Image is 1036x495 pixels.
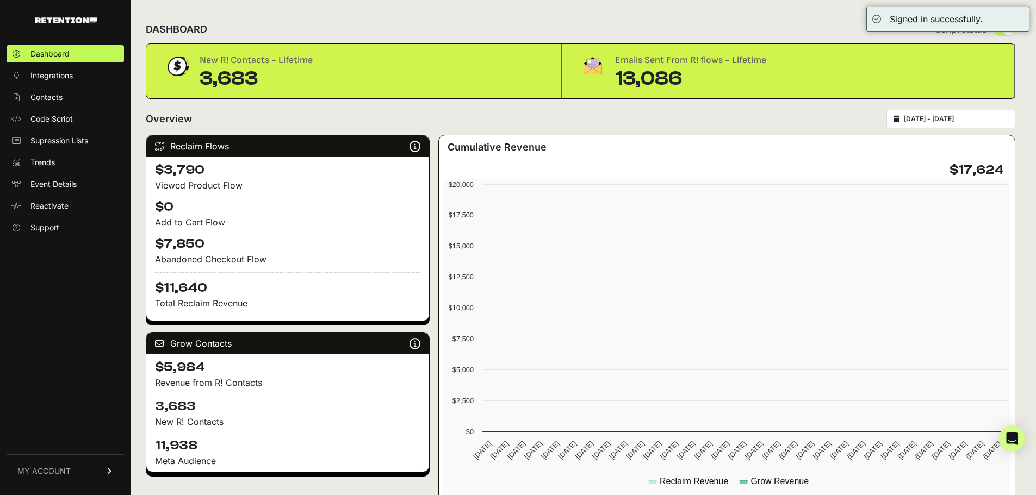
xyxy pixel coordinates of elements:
[964,440,985,461] text: [DATE]
[155,297,420,310] p: Total Reclaim Revenue
[452,335,474,343] text: $7,500
[489,440,510,461] text: [DATE]
[146,135,429,157] div: Reclaim Flows
[30,135,88,146] span: Supression Lists
[155,235,420,253] h4: $7,850
[146,333,429,354] div: Grow Contacts
[890,12,983,26] div: Signed in successfully.
[146,22,207,37] h2: DASHBOARD
[30,222,59,233] span: Support
[778,440,799,461] text: [DATE]
[155,161,420,179] h4: $3,790
[591,440,612,461] text: [DATE]
[7,110,124,128] a: Code Script
[660,477,728,486] text: Reclaim Revenue
[999,425,1025,452] div: Open Intercom Messenger
[642,440,663,461] text: [DATE]
[795,440,816,461] text: [DATE]
[523,440,544,461] text: [DATE]
[449,211,474,219] text: $17,500
[506,440,527,461] text: [DATE]
[164,53,191,80] img: dollar-coin-05c43ed7efb7bc0c12610022525b4bbbb207c7efeef5aecc26f025e68dcafac9.png
[155,454,420,467] div: Meta Audience
[155,437,420,454] h4: 11,938
[579,53,606,79] img: fa-envelope-19ae18322b30453b285274b1b8af3d052b27d846a4fbe8435d1a52b978f639a2.png
[7,132,124,149] a: Supression Lists
[7,176,124,193] a: Event Details
[448,140,547,155] h3: Cumulative Revenue
[449,180,474,189] text: $20,000
[761,440,782,461] text: [DATE]
[615,53,766,68] div: Emails Sent From R! flows - Lifetime
[7,154,124,171] a: Trends
[155,198,420,216] h4: $0
[200,53,313,68] div: New R! Contacts - Lifetime
[35,17,97,23] img: Retention.com
[710,440,731,461] text: [DATE]
[615,68,766,90] div: 13,086
[896,440,917,461] text: [DATE]
[625,440,646,461] text: [DATE]
[155,398,420,415] h4: 3,683
[727,440,748,461] text: [DATE]
[449,273,474,281] text: $12,500
[7,197,124,215] a: Reactivate
[30,200,69,211] span: Reactivate
[574,440,595,461] text: [DATE]
[675,440,697,461] text: [DATE]
[449,242,474,250] text: $15,000
[30,157,55,168] span: Trends
[829,440,850,461] text: [DATE]
[155,376,420,389] p: Revenue from R! Contacts
[466,428,474,436] text: $0
[659,440,680,461] text: [DATE]
[7,219,124,236] a: Support
[557,440,578,461] text: [DATE]
[155,272,420,297] h4: $11,640
[7,454,124,487] a: MY ACCOUNT
[452,397,474,405] text: $2,500
[811,440,833,461] text: [DATE]
[146,111,192,127] h2: Overview
[472,440,493,461] text: [DATE]
[982,440,1003,461] text: [DATE]
[452,366,474,374] text: $5,000
[200,68,313,90] div: 3,683
[540,440,561,461] text: [DATE]
[947,440,969,461] text: [DATE]
[914,440,935,461] text: [DATE]
[155,359,420,376] h4: $5,984
[30,48,70,59] span: Dashboard
[879,440,901,461] text: [DATE]
[155,216,420,229] div: Add to Cart Flow
[743,440,765,461] text: [DATE]
[155,253,420,266] div: Abandoned Checkout Flow
[930,440,952,461] text: [DATE]
[846,440,867,461] text: [DATE]
[7,45,124,62] a: Dashboard
[30,70,73,81] span: Integrations
[7,89,124,106] a: Contacts
[449,304,474,312] text: $10,000
[155,415,420,428] p: New R! Contacts
[30,179,77,190] span: Event Details
[863,440,884,461] text: [DATE]
[751,477,809,486] text: Grow Revenue
[30,92,63,103] span: Contacts
[950,161,1004,179] h4: $17,624
[17,466,71,477] span: MY ACCOUNT
[693,440,714,461] text: [DATE]
[30,114,73,124] span: Code Script
[7,67,124,84] a: Integrations
[155,179,420,192] div: Viewed Product Flow
[608,440,629,461] text: [DATE]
